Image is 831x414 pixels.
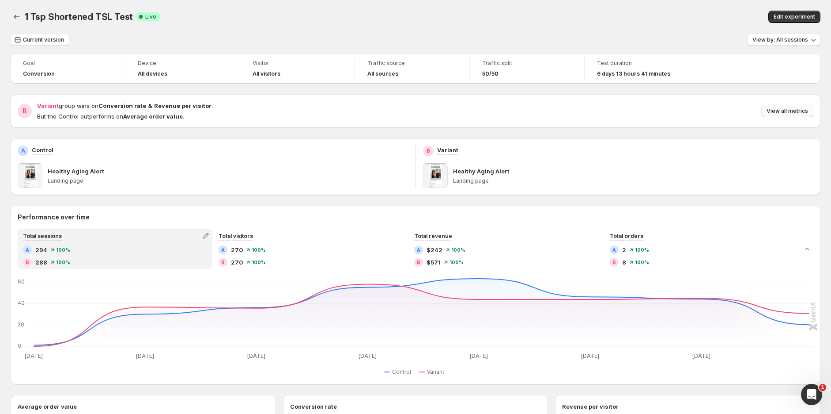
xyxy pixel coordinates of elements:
[482,70,499,77] span: 50/50
[98,102,146,109] strong: Conversion rate
[145,13,156,20] span: Live
[136,353,154,359] text: [DATE]
[37,102,213,109] span: group wins on .
[819,384,826,391] span: 1
[635,260,649,265] span: 100%
[18,402,77,411] h3: Average order value
[21,147,25,154] h2: A
[231,245,243,254] span: 270
[761,105,813,117] button: View all metrics
[774,13,815,20] span: Edit experiment
[423,163,448,188] img: Healthy Aging Alert
[23,36,64,43] span: Current version
[290,402,337,411] h3: Conversion rate
[367,70,398,77] h4: All sources
[35,258,47,267] span: 288
[635,247,649,253] span: 100%
[23,60,113,67] span: Goal
[453,177,814,184] p: Landing page
[23,59,113,78] a: GoalConversion
[392,368,411,376] span: Control
[11,11,23,23] button: Back
[37,102,59,109] span: Variant
[612,247,616,253] h2: A
[768,11,820,23] button: Edit experiment
[801,384,822,405] iframe: Intercom live chat
[414,233,452,239] span: Total revenue
[25,11,133,22] span: 1 Tsp Shortened TSL Test
[252,247,266,253] span: 100%
[26,247,29,253] h2: A
[482,59,572,78] a: Traffic split50/50
[56,260,70,265] span: 100%
[23,233,62,239] span: Total sessions
[18,163,42,188] img: Healthy Aging Alert
[470,353,488,359] text: [DATE]
[123,113,183,120] strong: Average order value
[597,60,687,67] span: Test duration
[622,258,626,267] span: 8
[154,102,212,109] strong: Revenue per visitor
[622,245,626,254] span: 2
[449,260,464,265] span: 100%
[18,342,21,349] text: 0
[148,102,152,109] strong: &
[247,353,265,359] text: [DATE]
[597,59,687,78] a: Test duration6 days 13 hours 41 minutes
[253,60,342,67] span: Visitor
[417,260,420,265] h2: B
[221,260,225,265] h2: B
[23,70,55,77] span: Conversion
[562,402,619,411] h3: Revenue per visitor
[801,243,813,255] button: Collapse chart
[48,167,104,176] p: Healthy Aging Alert
[767,107,808,115] span: View all metrics
[11,34,69,46] button: Current version
[18,299,25,306] text: 40
[48,177,408,184] p: Landing page
[437,146,458,154] p: Variant
[427,245,442,254] span: $242
[18,321,24,328] text: 20
[138,59,227,78] a: DeviceAll devices
[451,247,465,253] span: 100%
[23,107,27,115] h2: B
[482,60,572,67] span: Traffic split
[219,233,253,239] span: Total visitors
[25,353,43,359] text: [DATE]
[367,59,457,78] a: Traffic sourceAll sources
[221,247,225,253] h2: A
[35,245,47,254] span: 294
[252,260,266,265] span: 100%
[384,367,415,377] button: Control
[610,233,643,239] span: Total orders
[427,147,430,154] h2: B
[582,353,600,359] text: [DATE]
[359,353,377,359] text: [DATE]
[419,367,448,377] button: Variant
[747,34,820,46] button: View by: All sessions
[18,213,813,222] h2: Performance over time
[597,70,670,77] span: 6 days 13 hours 41 minutes
[427,368,444,376] span: Variant
[56,247,70,253] span: 100%
[453,167,510,176] p: Healthy Aging Alert
[231,258,243,267] span: 270
[138,60,227,67] span: Device
[32,146,53,154] p: Control
[253,70,280,77] h4: All visitors
[417,247,420,253] h2: A
[367,60,457,67] span: Traffic source
[253,59,342,78] a: VisitorAll visitors
[693,353,711,359] text: [DATE]
[752,36,808,43] span: View by: All sessions
[26,260,29,265] h2: B
[427,258,441,267] span: $571
[18,278,25,285] text: 60
[138,70,167,77] h4: All devices
[37,113,184,120] span: But the Control outperforms on .
[612,260,616,265] h2: B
